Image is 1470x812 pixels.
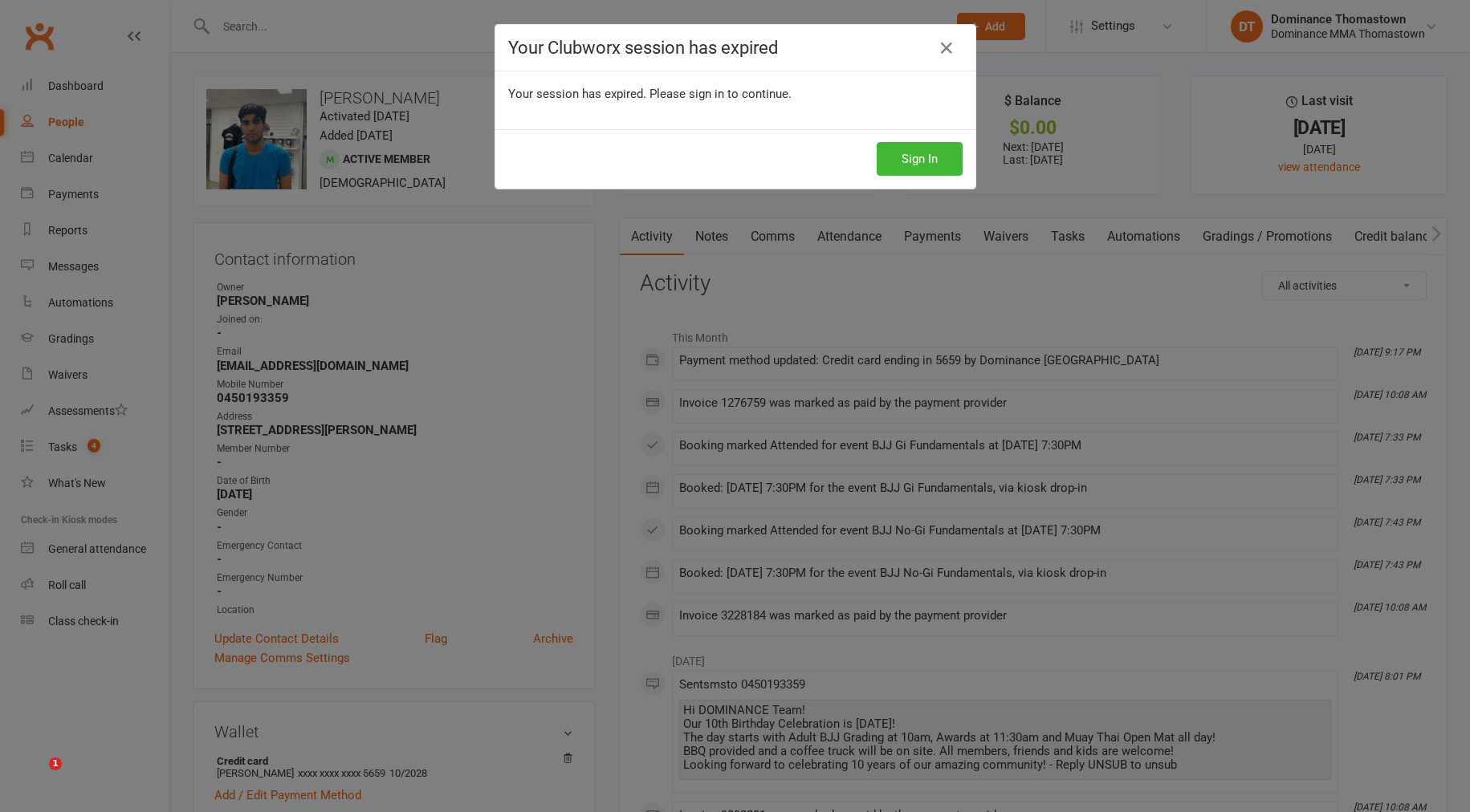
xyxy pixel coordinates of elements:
iframe: Intercom live chat [16,757,55,796]
button: Sign In [877,142,963,176]
h4: Your Clubworx session has expired [508,38,963,58]
span: 1 [49,757,62,770]
a: Close [934,35,959,61]
span: Your session has expired. Please sign in to continue. [508,87,792,101]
